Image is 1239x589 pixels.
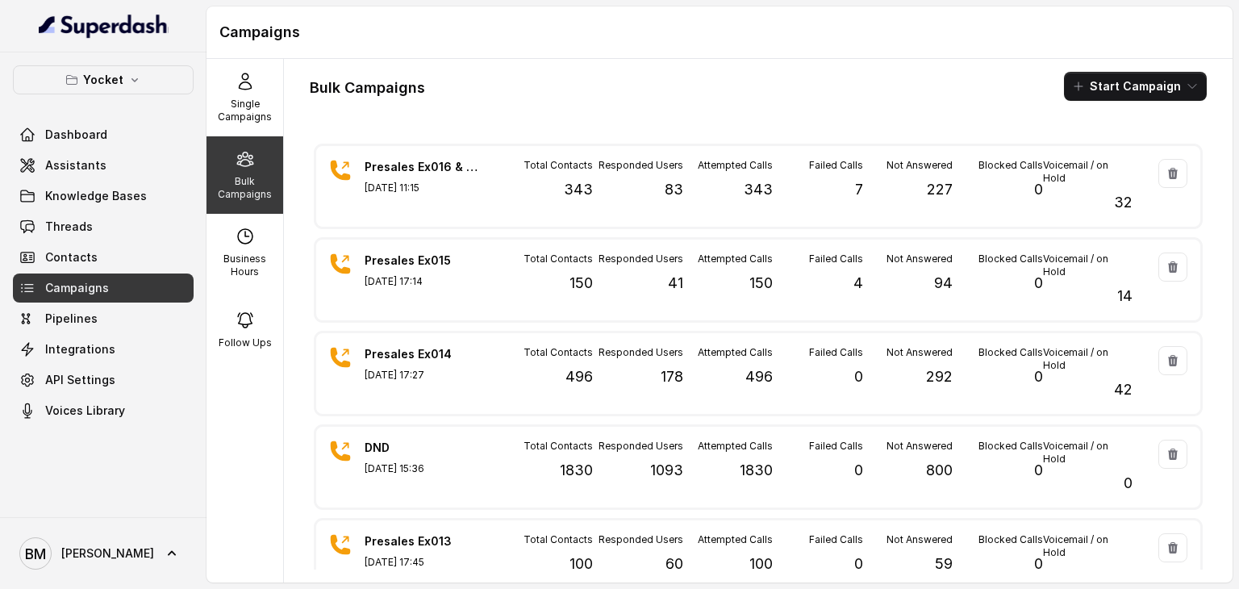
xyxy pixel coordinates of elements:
[854,366,863,388] p: 0
[854,553,863,575] p: 0
[886,346,953,359] p: Not Answered
[365,533,478,549] p: Presales Ex013
[1034,459,1043,482] p: 0
[650,459,683,482] p: 1093
[1124,472,1133,495] p: 0
[927,178,953,201] p: 227
[61,545,154,562] span: [PERSON_NAME]
[45,403,125,419] span: Voices Library
[1043,159,1133,185] p: Voicemail / on Hold
[745,366,773,388] p: 496
[749,553,773,575] p: 100
[45,249,98,265] span: Contacts
[560,459,593,482] p: 1830
[886,253,953,265] p: Not Answered
[809,533,863,546] p: Failed Calls
[524,533,593,546] p: Total Contacts
[39,13,169,39] img: light.svg
[13,243,194,272] a: Contacts
[1043,440,1133,466] p: Voicemail / on Hold
[564,178,593,201] p: 343
[219,19,1220,45] h1: Campaigns
[365,440,478,456] p: DND
[1034,366,1043,388] p: 0
[365,462,478,475] p: [DATE] 15:36
[1043,533,1133,559] p: Voicemail / on Hold
[1114,191,1133,214] p: 32
[365,159,478,175] p: Presales Ex016 & Ex015
[13,335,194,364] a: Integrations
[45,188,147,204] span: Knowledge Bases
[13,212,194,241] a: Threads
[365,275,478,288] p: [DATE] 17:14
[599,253,683,265] p: Responded Users
[744,178,773,201] p: 343
[25,545,46,562] text: BM
[13,182,194,211] a: Knowledge Bases
[565,366,593,388] p: 496
[524,440,593,453] p: Total Contacts
[934,272,953,294] p: 94
[665,553,683,575] p: 60
[978,253,1043,265] p: Blocked Calls
[1117,285,1133,307] p: 14
[365,556,478,569] p: [DATE] 17:45
[45,127,107,143] span: Dashboard
[978,440,1043,453] p: Blocked Calls
[978,533,1043,546] p: Blocked Calls
[926,366,953,388] p: 292
[935,553,953,575] p: 59
[1034,178,1043,201] p: 0
[13,531,194,576] a: [PERSON_NAME]
[854,459,863,482] p: 0
[886,533,953,546] p: Not Answered
[1043,346,1133,372] p: Voicemail / on Hold
[855,178,863,201] p: 7
[45,157,106,173] span: Assistants
[661,366,683,388] p: 178
[1034,272,1043,294] p: 0
[599,159,683,172] p: Responded Users
[45,311,98,327] span: Pipelines
[13,65,194,94] button: Yocket
[365,253,478,269] p: Presales Ex015
[978,346,1043,359] p: Blocked Calls
[45,280,109,296] span: Campaigns
[740,459,773,482] p: 1830
[853,272,863,294] p: 4
[1043,253,1133,278] p: Voicemail / on Hold
[13,151,194,180] a: Assistants
[45,219,93,235] span: Threads
[524,159,593,172] p: Total Contacts
[1064,72,1207,101] button: Start Campaign
[1034,553,1043,575] p: 0
[1123,566,1133,588] p: 4
[45,341,115,357] span: Integrations
[809,159,863,172] p: Failed Calls
[926,459,953,482] p: 800
[219,336,272,349] p: Follow Ups
[365,346,478,362] p: Presales Ex014
[13,366,194,395] a: API Settings
[698,253,773,265] p: Attempted Calls
[569,553,593,575] p: 100
[1114,378,1133,401] p: 42
[665,178,683,201] p: 83
[524,253,593,265] p: Total Contacts
[13,274,194,303] a: Campaigns
[698,440,773,453] p: Attempted Calls
[310,75,425,101] h1: Bulk Campaigns
[569,272,593,294] p: 150
[213,253,277,278] p: Business Hours
[524,346,593,359] p: Total Contacts
[599,533,683,546] p: Responded Users
[213,98,277,123] p: Single Campaigns
[809,346,863,359] p: Failed Calls
[698,533,773,546] p: Attempted Calls
[213,175,277,201] p: Bulk Campaigns
[13,120,194,149] a: Dashboard
[365,369,478,382] p: [DATE] 17:27
[668,272,683,294] p: 41
[809,440,863,453] p: Failed Calls
[978,159,1043,172] p: Blocked Calls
